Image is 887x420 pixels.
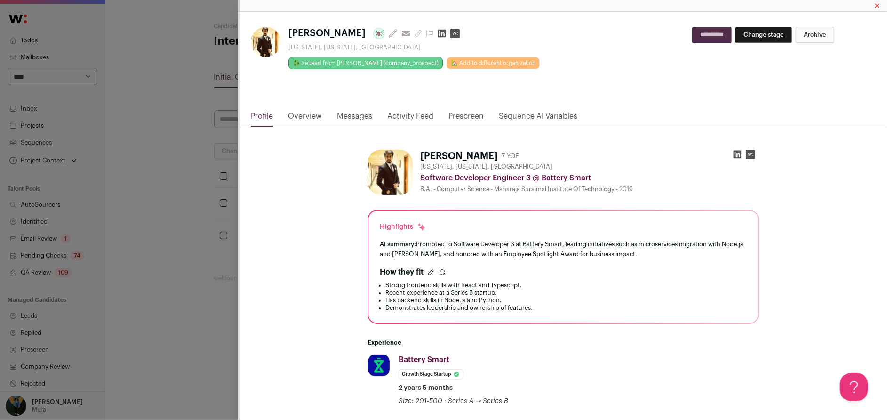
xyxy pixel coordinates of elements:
a: ♻️ Reused from [PERSON_NAME] (company_prospect) [288,57,443,69]
div: B.A. - Computer Science - Maharaja Surajmal Institute Of Technology - 2019 [420,186,759,193]
a: Activity Feed [387,111,433,127]
span: AI summary: [380,241,416,247]
a: Messages [337,111,372,127]
h2: How they fit [380,267,424,278]
div: 7 YOE [502,152,519,161]
div: [US_STATE], [US_STATE], [GEOGRAPHIC_DATA] [288,44,540,51]
div: Software Developer Engineer 3 @ Battery Smart [420,172,759,184]
span: Series A → Series B [448,398,508,404]
div: Highlights [380,222,426,232]
a: Profile [251,111,273,127]
span: Battery Smart [399,356,449,363]
a: Overview [288,111,322,127]
li: Demonstrates leadership and ownership of features. [385,304,747,312]
span: · [444,396,446,406]
a: Sequence AI Variables [499,111,577,127]
h2: Experience [368,339,759,347]
button: Change stage [735,27,792,43]
span: [US_STATE], [US_STATE], [GEOGRAPHIC_DATA] [420,163,552,170]
a: 🏡 Add to different organization [447,57,540,69]
span: [PERSON_NAME] [288,27,366,40]
li: Growth Stage Startup [399,369,463,380]
img: 2f1fde850eaa1695eedbd284883acf6a5103f93fbdc9630a6e9de87e836d8016.jpg [251,27,281,57]
img: 2f1fde850eaa1695eedbd284883acf6a5103f93fbdc9630a6e9de87e836d8016.jpg [368,150,413,195]
a: Prescreen [448,111,484,127]
li: Recent experience at a Series B startup. [385,289,747,297]
button: Archive [796,27,834,43]
span: Size: 201-500 [399,398,442,404]
li: Has backend skills in Node.js and Python. [385,297,747,304]
iframe: Help Scout Beacon - Open [840,373,868,401]
li: Strong frontend skills with React and Typescript. [385,282,747,289]
h1: [PERSON_NAME] [420,150,498,163]
span: 2 years 5 months [399,383,453,393]
img: 099d9200a2b2517ae5ac8a5bd68b203f87f77c6f0a4db9fefdc78b5300b185e3.jpg [368,355,390,376]
div: Promoted to Software Developer 3 at Battery Smart, leading initiatives such as microservices migr... [380,239,747,259]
